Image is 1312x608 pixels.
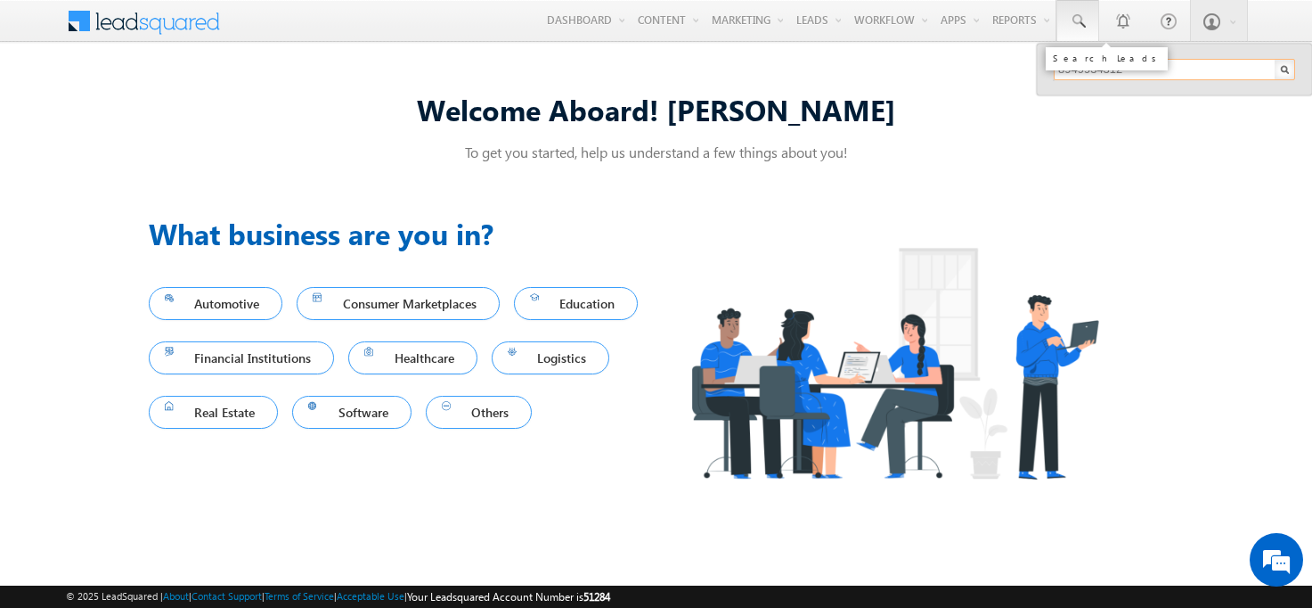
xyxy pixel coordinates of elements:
span: Consumer Marketplaces [313,292,484,316]
span: © 2025 LeadSquared | | | | | [66,588,610,605]
p: To get you started, help us understand a few things about you! [149,143,1164,161]
span: Automotive [165,292,267,316]
input: Search Leads [1054,59,1295,80]
span: Real Estate [165,400,263,424]
div: Search Leads [1053,53,1161,63]
a: About [163,590,189,602]
span: 51284 [583,590,610,604]
img: Industry.png [656,212,1132,514]
span: Your Leadsquared Account Number is [407,590,610,604]
span: Software [308,400,395,424]
div: Welcome Aboard! [PERSON_NAME] [149,90,1164,128]
span: Healthcare [364,346,461,370]
a: Contact Support [192,590,262,602]
a: Acceptable Use [337,590,404,602]
h3: What business are you in? [149,212,656,255]
span: Others [442,400,517,424]
a: Terms of Service [265,590,334,602]
span: Logistics [508,346,594,370]
span: Financial Institutions [165,346,319,370]
span: Education [530,292,623,316]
